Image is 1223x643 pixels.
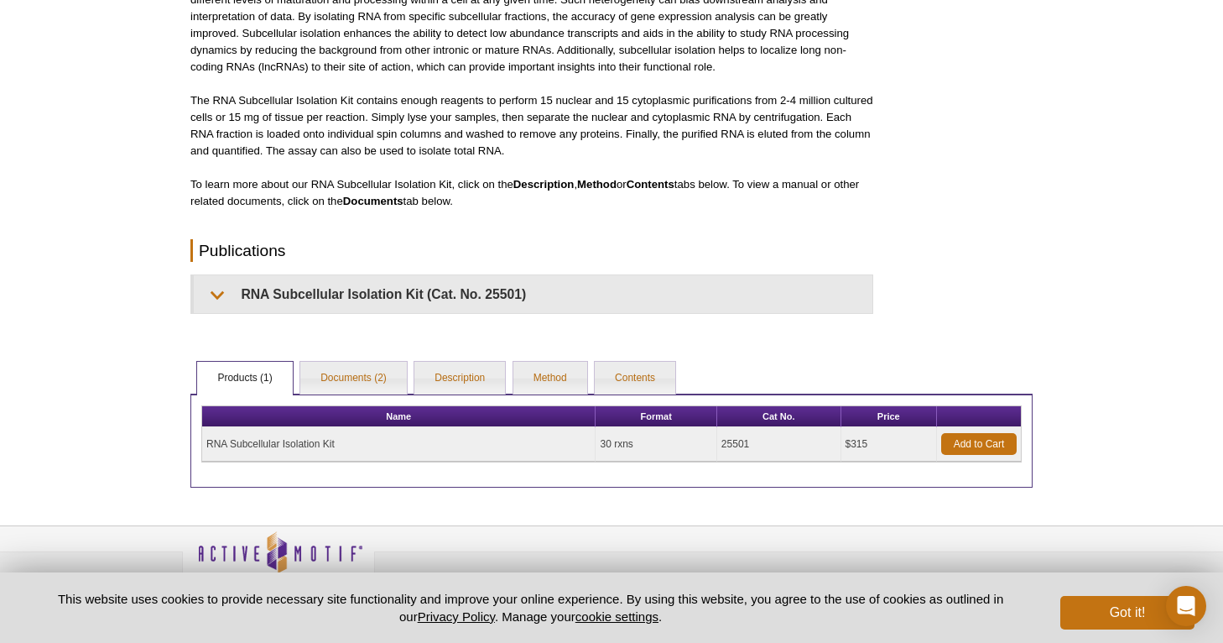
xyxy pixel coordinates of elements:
[841,433,937,468] td: $315
[577,184,617,196] strong: Method
[841,412,937,433] th: Price
[575,609,658,624] button: cookie settings
[596,412,716,433] th: Format
[717,433,841,468] td: 25501
[190,245,873,268] h2: Publications
[595,368,675,401] a: Contents
[343,201,403,213] strong: Documents
[190,98,873,165] p: The RNA Subcellular Isolation Kit contains enough reagents to perform 15 nuclear and 15 cytoplasm...
[853,562,979,599] table: Click to Verify - This site chose Symantec SSL for secure e-commerce and confidential communicati...
[197,368,292,401] a: Products (1)
[202,412,596,433] th: Name
[513,368,587,401] a: Method
[414,368,505,401] a: Description
[182,532,375,600] img: Active Motif,
[596,433,716,468] td: 30 rxns
[717,412,841,433] th: Cat No.
[627,184,674,196] strong: Contents
[1166,586,1206,626] div: Open Intercom Messenger
[29,590,1033,625] p: This website uses cookies to provide necessary site functionality and improve your online experie...
[202,433,596,468] td: RNA Subcellular Isolation Kit
[513,184,575,196] strong: Description
[190,182,873,216] p: To learn more about our RNA Subcellular Isolation Kit, click on the , or tabs below. To view a ma...
[194,281,872,319] summary: RNA Subcellular Isolation Kit (Cat. No. 25501)
[1060,596,1194,630] button: Got it!
[300,368,407,401] a: Documents (2)
[941,439,1017,461] a: Add to Cart
[418,609,495,624] a: Privacy Policy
